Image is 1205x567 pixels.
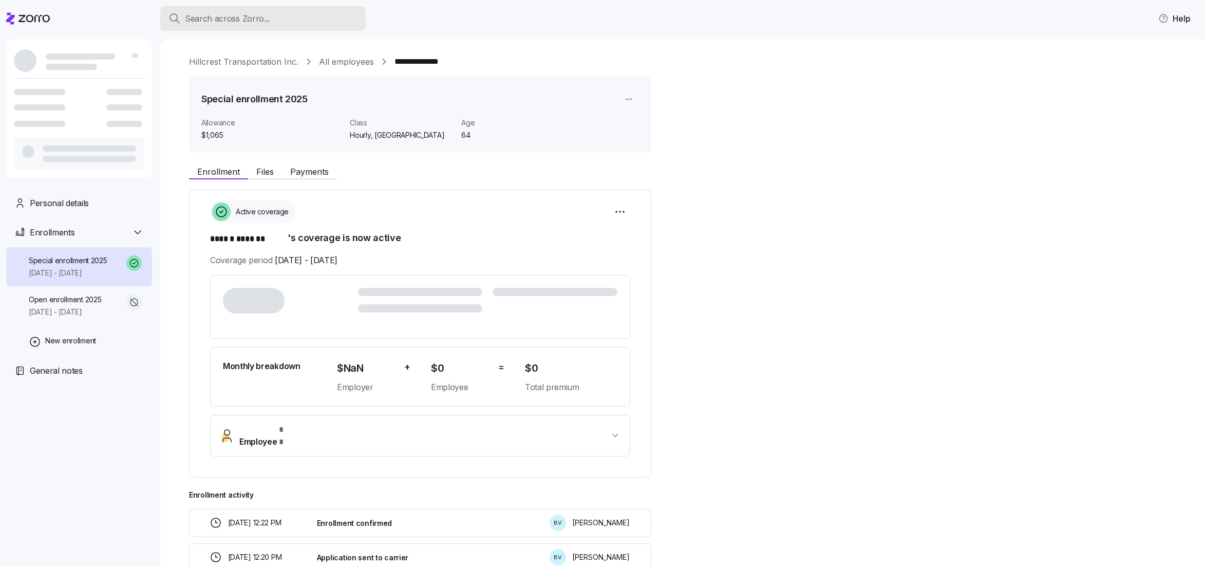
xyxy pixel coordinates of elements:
span: Coverage period [210,254,337,267]
span: + [404,360,410,375]
span: [DATE] - [DATE] [29,268,107,278]
span: Enrollments [30,226,74,239]
span: [DATE] - [DATE] [29,307,101,317]
span: Special enrollment 2025 [29,255,107,266]
span: Age [461,118,564,128]
span: Open enrollment 2025 [29,295,101,305]
span: = [498,360,504,375]
span: New enrollment [45,336,96,346]
span: Employer [337,381,396,394]
span: Personal details [30,197,89,210]
span: General notes [30,364,83,377]
h1: 's coverage is now active [210,231,630,246]
span: Class [350,118,453,128]
span: Employee [239,424,287,448]
span: Enrollment [197,168,240,176]
span: [DATE] 12:22 PM [228,518,281,528]
span: Help [1158,12,1191,25]
span: [PERSON_NAME] [572,552,630,562]
span: Payments [290,168,329,176]
span: Employee [431,381,490,394]
span: Search across Zorro... [185,12,270,25]
a: Hillcrest Transportation Inc. [189,56,298,68]
span: [DATE] 12:20 PM [228,552,282,562]
span: Allowance [201,118,342,128]
span: $NaN [337,360,396,377]
span: B V [554,555,562,560]
a: All employees [319,56,374,68]
span: Enrollment activity [189,490,651,500]
span: Enrollment confirmed [317,518,392,528]
span: 64 [461,130,564,140]
span: B V [554,520,562,526]
span: Total premium [525,381,617,394]
button: Employee* * [211,415,630,456]
span: Monthly breakdown [223,360,300,373]
button: Search across Zorro... [160,6,366,31]
span: Hourly, [GEOGRAPHIC_DATA] [350,130,453,140]
span: $0 [525,360,617,377]
span: $0 [431,360,490,377]
span: Active coverage [233,207,289,217]
span: [PERSON_NAME] [572,518,630,528]
h1: Special enrollment 2025 [201,93,308,105]
button: Help [1150,8,1199,29]
span: [DATE] - [DATE] [275,254,337,267]
span: Files [256,168,274,176]
span: Application sent to carrier [317,553,408,563]
span: $1,065 [201,130,342,140]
